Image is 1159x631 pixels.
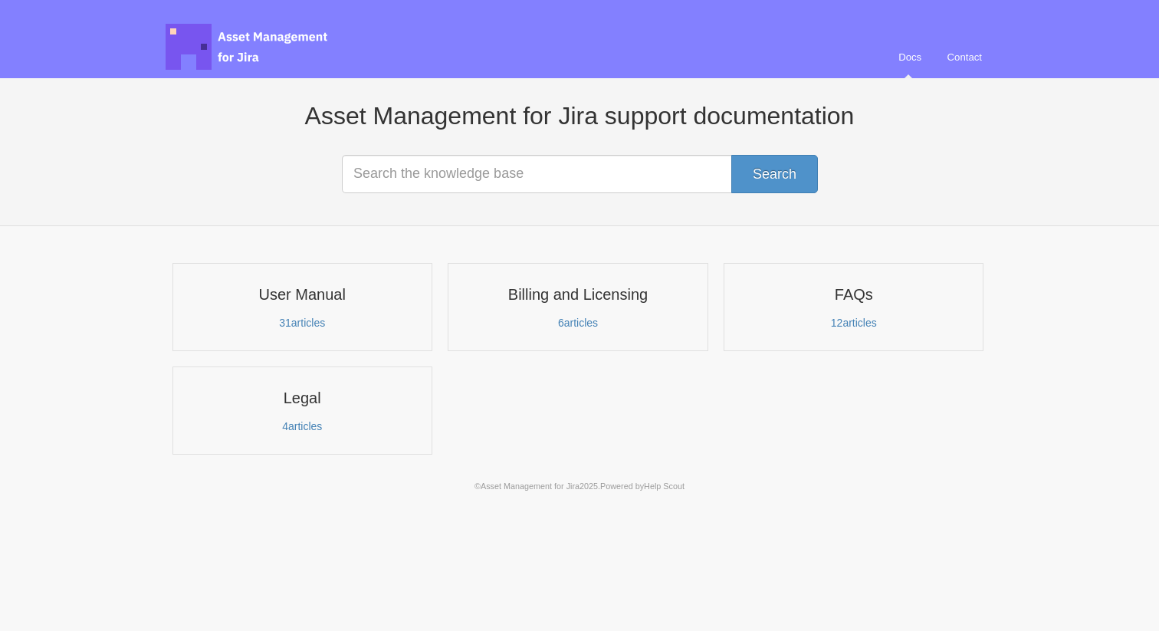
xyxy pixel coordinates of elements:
span: Search [753,166,796,182]
h3: FAQs [734,284,973,304]
span: 31 [278,316,290,329]
span: 4 [281,419,287,432]
span: 12 [829,316,841,329]
a: User Manual 31articles [172,263,432,351]
p: articles [458,316,698,330]
a: Contact [933,37,993,78]
a: Help Scout [649,481,692,491]
h3: User Manual [182,284,422,304]
span: Powered by [602,481,692,491]
input: Search the knowledge base [342,155,817,193]
span: 6 [557,316,563,329]
p: © 2025. [166,479,993,493]
h3: Billing and Licensing [458,284,698,304]
a: Docs [882,37,931,78]
span: Asset Management for Jira Docs [166,24,330,70]
h3: Legal [182,388,422,408]
p: articles [182,419,422,433]
button: Search [731,155,818,193]
a: Asset Management for Jira [474,481,579,491]
p: articles [734,316,973,330]
a: Billing and Licensing 6articles [448,263,708,351]
a: Legal 4articles [172,366,432,455]
a: FAQs 12articles [724,263,983,351]
p: articles [182,316,422,330]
